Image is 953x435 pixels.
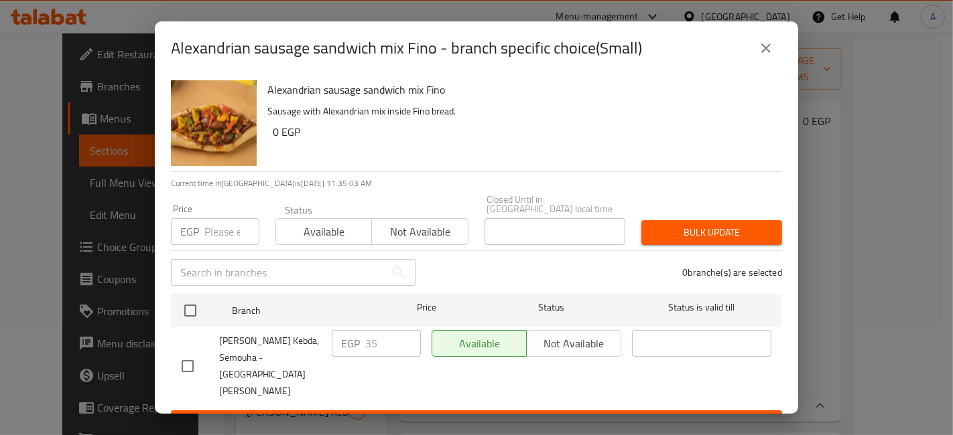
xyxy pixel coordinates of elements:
p: EGP [180,224,199,240]
span: Not available [377,222,462,242]
span: [PERSON_NAME] Kebda, Semouha - [GEOGRAPHIC_DATA][PERSON_NAME] [219,333,321,400]
p: 0 branche(s) are selected [682,266,782,279]
span: Status is valid till [632,299,771,316]
input: Please enter price [365,330,421,357]
button: Available [275,218,372,245]
h6: 0 EGP [273,122,771,141]
button: Bulk update [641,220,782,245]
h6: Alexandrian sausage sandwich mix Fino [267,80,771,99]
span: Price [382,299,471,316]
span: Branch [232,302,371,319]
span: Bulk update [652,224,771,241]
button: Save [171,410,782,435]
span: Status [482,299,621,316]
img: Alexandrian sausage sandwich mix Fino [171,80,257,166]
input: Search in branches [171,259,385,286]
p: Sausage with Alexandrian mix inside Fino bread. [267,103,771,120]
input: Please enter price [204,218,259,245]
button: close [750,32,782,64]
p: Current time in [GEOGRAPHIC_DATA] is [DATE] 11:35:03 AM [171,177,782,189]
h2: Alexandrian sausage sandwich mix Fino - branch specific choice(Small) [171,37,642,59]
button: Not available [371,218,468,245]
span: Available [281,222,367,242]
p: EGP [341,335,360,351]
